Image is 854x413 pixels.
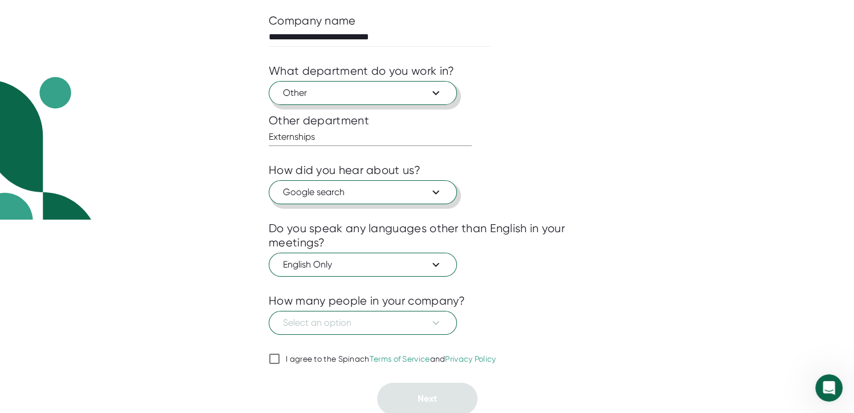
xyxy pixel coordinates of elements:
[370,354,430,363] a: Terms of Service
[269,114,585,128] div: Other department
[269,221,585,250] div: Do you speak any languages other than English in your meetings?
[445,354,496,363] a: Privacy Policy
[269,180,457,204] button: Google search
[283,258,443,272] span: English Only
[269,81,457,105] button: Other
[269,128,472,146] input: What department?
[269,14,356,28] div: Company name
[418,393,437,404] span: Next
[269,253,457,277] button: English Only
[283,185,443,199] span: Google search
[815,374,843,402] iframe: Intercom live chat
[286,354,496,365] div: I agree to the Spinach and
[283,86,443,100] span: Other
[283,316,443,330] span: Select an option
[269,64,454,78] div: What department do you work in?
[269,311,457,335] button: Select an option
[269,294,466,308] div: How many people in your company?
[269,163,420,177] div: How did you hear about us?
